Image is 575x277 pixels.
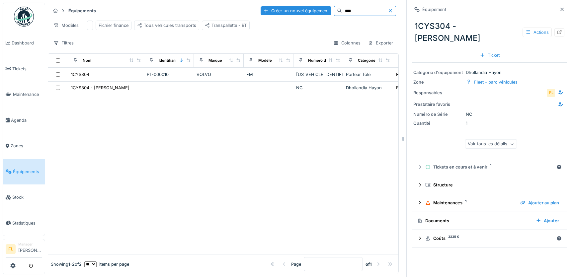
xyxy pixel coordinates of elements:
summary: DocumentsAjouter [415,215,564,227]
a: Maintenance [3,82,45,107]
div: Zone [413,79,463,85]
span: Stock [12,194,42,200]
span: Statistiques [12,220,42,226]
div: Page [291,261,301,267]
a: Tickets [3,56,45,82]
div: NC [296,85,341,91]
summary: Structure [415,179,564,191]
div: Exporter [365,38,396,48]
summary: Maintenances1Ajouter au plan [415,197,564,209]
div: Équipement [422,6,446,13]
div: PT-000010 [147,71,191,78]
div: Voir tous les détails [465,139,517,149]
div: Manager [18,242,42,247]
div: Numéro de Série [413,111,463,117]
div: Modèles [50,21,82,30]
span: Équipements [13,169,42,175]
a: Dashboard [3,30,45,56]
div: Structure [425,182,559,188]
div: Créer un nouvel équipement [261,6,331,15]
div: Numéro de Série [308,58,339,63]
div: Ajouter [533,216,562,225]
div: Catégories d'équipement [358,58,404,63]
div: Dhollandia Hayon [413,69,566,76]
div: [US_VEHICLE_IDENTIFICATION_NUMBER] [296,71,341,78]
a: Stock [3,184,45,210]
span: Dashboard [12,40,42,46]
div: FM [246,71,291,78]
span: Zones [11,143,42,149]
div: Fleet - parc véhicules [474,79,518,85]
div: Responsables [413,90,463,96]
div: Tous véhicules transports [137,22,196,29]
div: 1 [413,120,566,126]
span: Agenda [11,117,42,123]
div: FL [546,88,556,98]
div: Actions [523,28,552,37]
div: Showing 1 - 2 of 2 [51,261,82,267]
div: Ticket [477,51,502,60]
div: Documents [417,218,531,224]
div: Filtres [50,38,77,48]
div: 1CYS304 - [PERSON_NAME] [412,18,567,47]
div: Ajouter au plan [518,198,562,207]
li: FL [6,244,16,254]
div: Modèle [258,58,272,63]
div: NC [413,111,566,117]
strong: of 1 [366,261,372,267]
div: Prestataire favoris [413,101,463,107]
img: Badge_color-CXgf-gQk.svg [14,7,34,27]
div: Coûts [425,235,554,242]
div: Fichier finance [99,22,128,29]
strong: Équipements [66,8,99,14]
div: Porteur Tôlé [346,71,390,78]
a: Équipements [3,159,45,185]
div: VOLVO [197,71,241,78]
li: [PERSON_NAME] [18,242,42,256]
div: Maintenances [425,200,515,206]
div: Nom [83,58,91,63]
summary: Coûts3235 € [415,233,564,245]
div: Colonnes [330,38,364,48]
div: items per page [84,261,129,267]
div: Transpallette - BT [205,22,247,29]
span: Maintenance [13,91,42,98]
div: Marque [208,58,222,63]
div: Tickets en cours et à venir [425,164,554,170]
div: Quantité [413,120,463,126]
a: FL Manager[PERSON_NAME] [6,242,42,258]
div: Catégorie d'équipement [413,69,463,76]
a: Agenda [3,107,45,133]
span: Tickets [12,66,42,72]
div: Fleet - parc véhicules [396,85,440,91]
div: 1CYS304 - [PERSON_NAME] [71,85,129,91]
div: 1CYS304 [71,71,89,78]
summary: Tickets en cours et à venir1 [415,161,564,173]
a: Statistiques [3,210,45,236]
div: Dhollandia Hayon [346,85,390,91]
a: Zones [3,133,45,159]
div: Identifiant interne [159,58,191,63]
div: Fleet - parc véhicules [396,71,440,78]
